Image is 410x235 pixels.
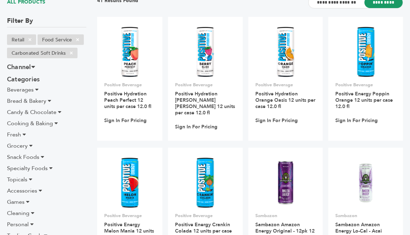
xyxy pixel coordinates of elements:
[7,153,39,161] span: Snack Foods
[7,61,86,73] h3: Channel
[7,34,36,45] li: Retail
[175,213,236,219] p: Positive Beverage
[7,97,46,105] span: Bread & Bakery
[195,27,216,77] img: Positive Hydration Berry Bliss 12 units per case 12.0 fl
[104,82,155,88] p: Positive Beverage
[119,157,140,208] img: Positive Energy Melon Mania 12 units per case 12.0 fl
[7,108,56,116] span: Candy & Chocolate
[72,35,83,44] span: ×
[255,82,316,88] p: Positive Beverage
[119,27,140,77] img: Positive Hydration Peach Perfect 12 units per case 12.0 fl
[7,86,34,94] span: Beverages
[175,82,236,88] p: Positive Beverage
[7,120,53,127] span: Cooking & Baking
[335,90,393,110] a: Positive Energy Poppin Orange 12 units per case 12.0 fl
[7,198,25,206] span: Games
[24,35,36,44] span: ×
[7,209,29,217] span: Cleaning
[66,49,77,57] span: ×
[7,48,78,58] li: Carbonated Soft Drinks
[255,213,316,219] p: Sambazon
[7,16,86,27] h3: Filter By
[268,157,303,208] img: Sambazon Amazon Energy Original - 12pk 12 units per case 12.0 oz
[7,73,86,86] h3: Categories
[104,213,155,219] p: Positive Beverage
[335,117,378,124] a: Sign In For Pricing
[7,131,21,139] span: Fresh
[7,176,27,183] span: Topicals
[104,117,147,124] a: Sign In For Pricing
[7,142,28,150] span: Grocery
[255,90,315,110] a: Positive Hydration Orange Oasis 12 units per case 12.0 fl
[175,124,217,130] a: Sign In For Pricing
[104,90,151,110] a: Positive Hydration Peach Perfect 12 units per case 12.0 fl
[255,117,298,124] a: Sign In For Pricing
[7,164,48,172] span: Specialty Foods
[195,157,216,208] img: Positive Energy Crankin Colada 12 units per case 12.0 fl
[355,27,376,77] img: Positive Energy Poppin Orange 12 units per case 12.0 fl
[7,187,37,195] span: Accessories
[175,90,235,116] a: Positive Hydration [PERSON_NAME] [PERSON_NAME] 12 units per case 12.0 fl
[275,27,296,77] img: Positive Hydration Orange Oasis 12 units per case 12.0 fl
[340,157,391,208] img: Sambazon Amazon Energy Lo-Cal - Acai Berry & Pomegranate - 12pk 12 units per case 12.0 oz
[7,221,29,228] span: Personal
[335,213,396,219] p: Sambazon
[38,34,84,45] li: Food Service
[335,82,396,88] p: Positive Beverage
